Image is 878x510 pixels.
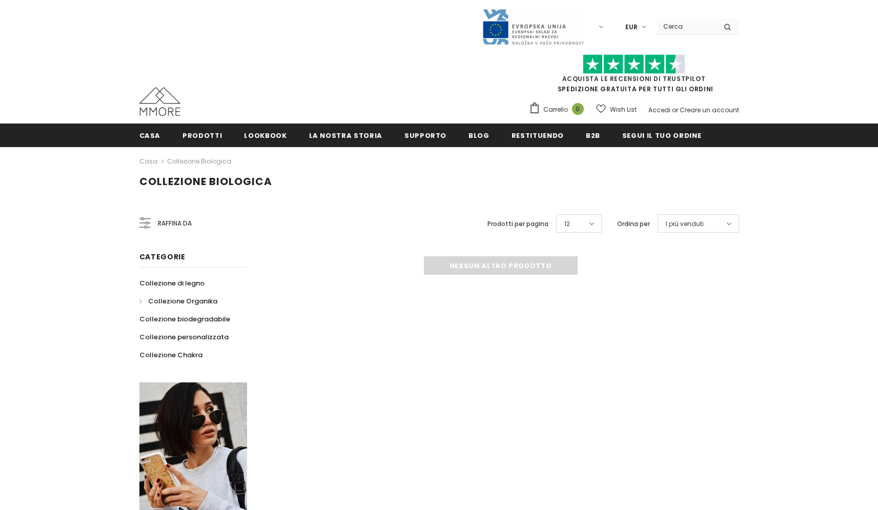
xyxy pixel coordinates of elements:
label: Ordina per [617,219,650,229]
a: Collezione di legno [139,274,205,292]
a: Collezione Chakra [139,346,202,364]
span: Collezione biologica [139,174,272,189]
a: Creare un account [680,106,739,114]
span: La nostra storia [309,131,382,140]
span: Collezione Chakra [139,350,202,360]
a: Restituendo [512,124,564,147]
img: Fidati di Pilot Stars [583,54,685,74]
a: La nostra storia [309,124,382,147]
a: Accedi [648,106,670,114]
span: Collezione Organika [148,296,217,306]
a: Segui il tuo ordine [622,124,701,147]
span: supporto [404,131,446,140]
a: Blog [468,124,489,147]
a: B2B [586,124,600,147]
span: Carrello [543,105,568,115]
a: Collezione biodegradabile [139,310,230,328]
span: Categorie [139,252,186,262]
img: Javni Razpis [482,8,584,46]
img: Casi MMORE [139,87,180,116]
span: Segui il tuo ordine [622,131,701,140]
a: supporto [404,124,446,147]
a: Lookbook [244,124,287,147]
span: Collezione di legno [139,278,205,288]
a: Collezione personalizzata [139,328,229,346]
span: B2B [586,131,600,140]
a: Carrello 0 [529,102,589,117]
span: Blog [468,131,489,140]
span: I più venduti [666,219,704,229]
span: Wish List [610,105,637,115]
span: Raffina da [158,218,192,229]
span: SPEDIZIONE GRATUITA PER TUTTI GLI ORDINI [529,59,739,93]
span: Collezione biodegradabile [139,314,230,324]
a: Casa [139,124,161,147]
span: Lookbook [244,131,287,140]
label: Prodotti per pagina [487,219,548,229]
span: Casa [139,131,161,140]
a: Collezione biologica [167,157,231,166]
a: Javni Razpis [482,22,584,31]
a: Casa [139,155,157,168]
span: EUR [625,22,638,32]
a: Collezione Organika [139,292,217,310]
span: 12 [564,219,570,229]
span: Collezione personalizzata [139,332,229,342]
input: Search Site [657,19,716,34]
span: or [672,106,678,114]
a: Prodotti [182,124,222,147]
span: Prodotti [182,131,222,140]
span: Restituendo [512,131,564,140]
a: Acquista le recensioni di TrustPilot [562,74,706,83]
span: 0 [572,103,584,115]
a: Wish List [596,100,637,118]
